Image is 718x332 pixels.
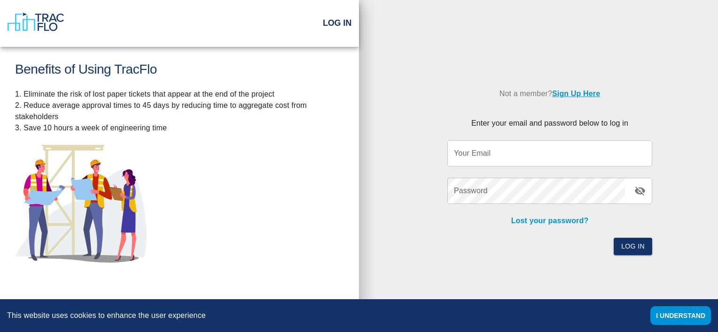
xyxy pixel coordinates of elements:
[511,217,589,225] a: Lost your password?
[671,287,718,332] iframe: Chat Widget
[323,18,351,29] h2: Log In
[447,81,652,106] p: Not a member?
[629,180,651,202] button: toggle password visibility
[15,62,344,77] h1: Benefits of Using TracFlo
[552,90,600,98] a: Sign Up Here
[447,118,652,129] p: Enter your email and password below to log in
[650,306,711,325] button: Accept cookies
[8,13,64,31] img: TracFlo
[7,310,636,321] div: This website uses cookies to enhance the user experience
[15,145,147,263] img: illustration
[15,89,344,134] p: 1. Eliminate the risk of lost paper tickets that appear at the end of the project 2. Reduce avera...
[614,238,652,255] button: Log In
